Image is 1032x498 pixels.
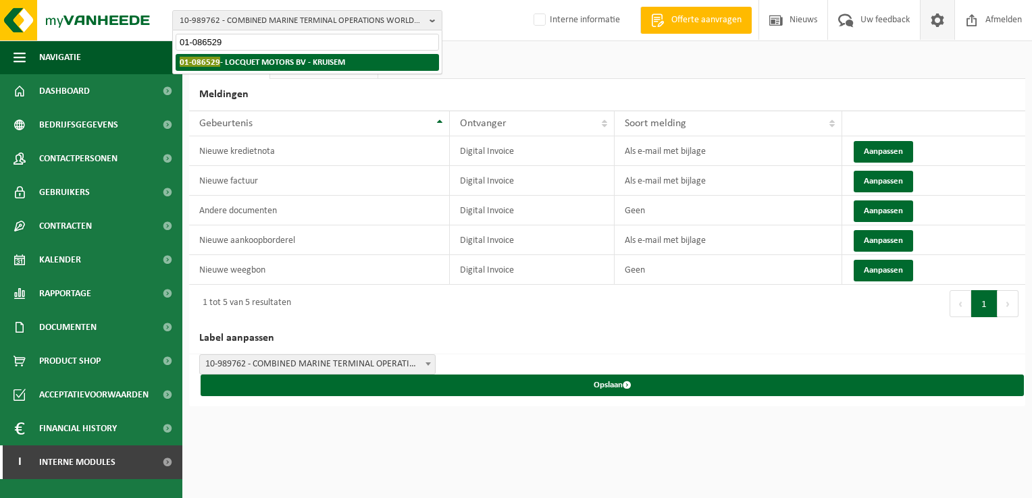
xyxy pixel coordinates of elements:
button: Aanpassen [854,171,913,192]
button: Opslaan [201,375,1024,396]
span: Rapportage [39,277,91,310]
label: Interne informatie [531,10,620,30]
td: Nieuwe kredietnota [189,136,450,166]
td: Digital Invoice [450,166,615,196]
span: Acceptatievoorwaarden [39,378,149,412]
h2: Meldingen [189,79,1025,111]
td: Nieuwe aankoopborderel [189,225,450,255]
span: Documenten [39,310,97,344]
span: Financial History [39,412,117,445]
td: Geen [615,196,842,225]
span: Dashboard [39,74,90,108]
span: Kalender [39,243,81,277]
span: Gebruikers [39,175,90,209]
button: Aanpassen [854,200,913,222]
span: Contracten [39,209,92,243]
span: Navigatie [39,40,81,74]
td: Nieuwe factuur [189,166,450,196]
span: Gebeurtenis [199,118,253,129]
a: Offerte aanvragen [640,7,752,34]
td: Digital Invoice [450,136,615,166]
td: Digital Invoice [450,225,615,255]
span: 10-989762 - COMBINED MARINE TERMINAL OPERATIONS WORLDWIDE NV - ZWIJNDRECHT [200,355,435,374]
span: Interne modules [39,445,115,479]
div: 1 tot 5 van 5 resultaten [196,292,291,316]
td: Digital Invoice [450,255,615,285]
button: Aanpassen [854,230,913,252]
span: 10-989762 - COMBINED MARINE TERMINAL OPERATIONS WORLDWIDE NV - ZWIJNDRECHT [199,354,436,375]
span: 10-989762 - COMBINED MARINE TERMINAL OPERATIONS WORLDWIDE NV - ZWIJNDRECHT [180,11,424,31]
span: Bedrijfsgegevens [39,108,118,142]
span: 01-086529 [180,57,220,67]
button: Next [998,290,1018,317]
td: Digital Invoice [450,196,615,225]
span: Product Shop [39,344,101,378]
span: Ontvanger [460,118,507,129]
button: Aanpassen [854,141,913,163]
span: I [14,445,26,479]
td: Geen [615,255,842,285]
button: 1 [971,290,998,317]
span: Contactpersonen [39,142,118,175]
td: Nieuwe weegbon [189,255,450,285]
button: Previous [950,290,971,317]
span: Offerte aanvragen [668,13,745,27]
td: Andere documenten [189,196,450,225]
input: Zoeken naar gekoppelde vestigingen [176,34,439,51]
span: Soort melding [625,118,686,129]
button: Aanpassen [854,260,913,281]
td: Als e-mail met bijlage [615,136,842,166]
h2: Label aanpassen [189,323,1025,354]
td: Als e-mail met bijlage [615,225,842,255]
td: Als e-mail met bijlage [615,166,842,196]
strong: - LOCQUET MOTORS BV - KRUISEM [180,57,345,67]
button: 10-989762 - COMBINED MARINE TERMINAL OPERATIONS WORLDWIDE NV - ZWIJNDRECHT [172,10,442,30]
